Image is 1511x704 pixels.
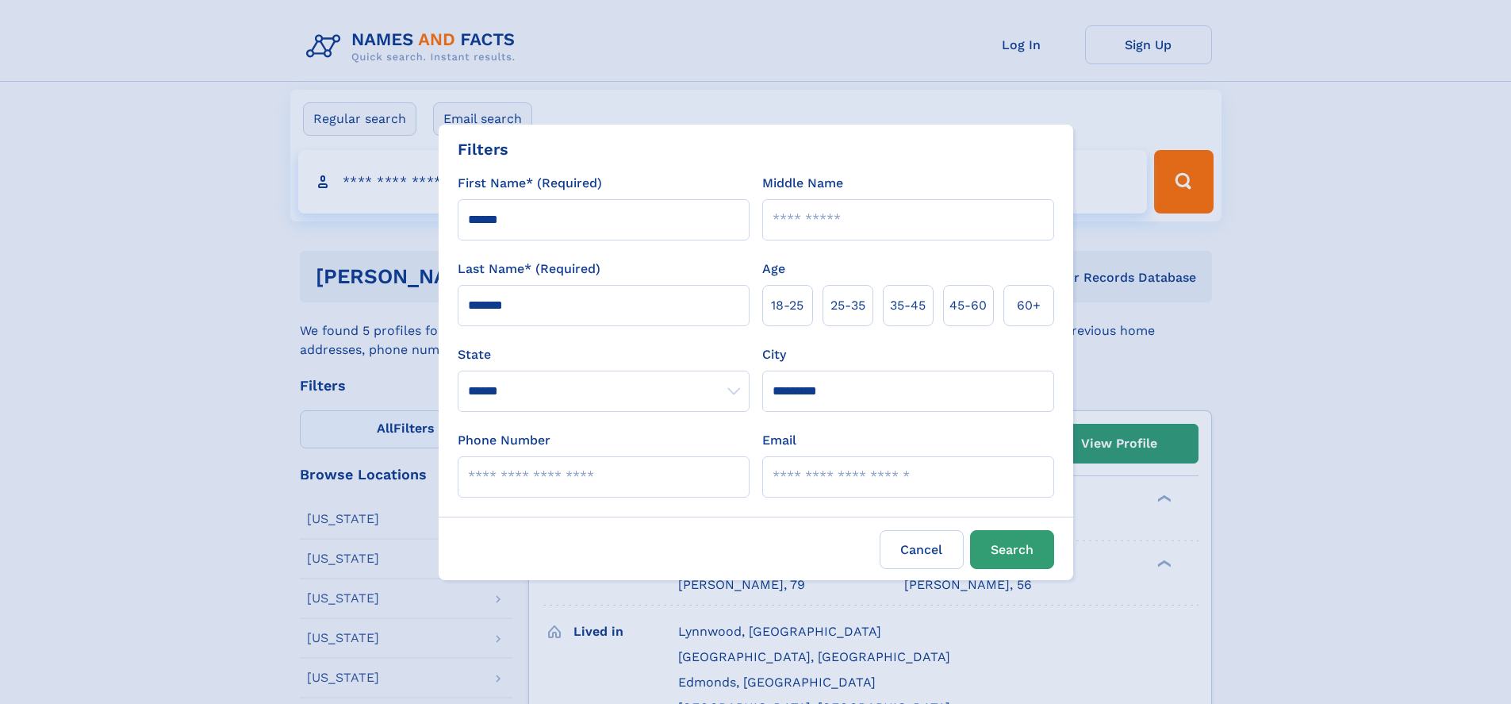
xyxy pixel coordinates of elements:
label: Middle Name [762,174,843,193]
label: Phone Number [458,431,550,450]
label: Cancel [880,530,964,569]
div: Filters [458,137,508,161]
label: Email [762,431,796,450]
span: 35‑45 [890,296,926,315]
label: State [458,345,750,364]
label: Last Name* (Required) [458,260,600,279]
span: 45‑60 [949,296,987,315]
span: 60+ [1017,296,1041,315]
label: First Name* (Required) [458,174,602,193]
span: 18‑25 [771,296,803,315]
span: 25‑35 [830,296,865,315]
label: City [762,345,786,364]
label: Age [762,260,785,279]
button: Search [970,530,1054,569]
